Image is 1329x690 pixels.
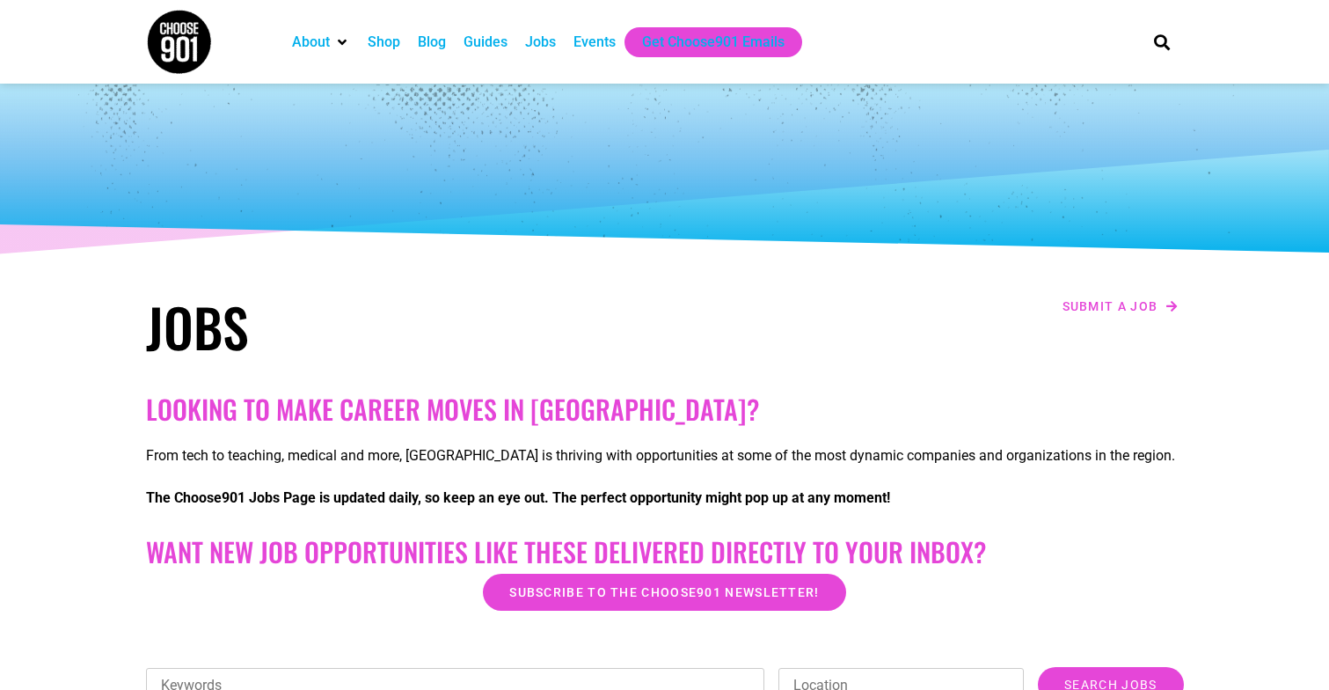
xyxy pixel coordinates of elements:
strong: The Choose901 Jobs Page is updated daily, so keep an eye out. The perfect opportunity might pop u... [146,489,890,506]
a: Submit a job [1057,295,1184,318]
a: Subscribe to the Choose901 newsletter! [483,574,845,611]
a: Jobs [525,32,556,53]
h1: Jobs [146,295,656,358]
nav: Main nav [283,27,1124,57]
span: Subscribe to the Choose901 newsletter! [509,586,819,598]
a: Events [573,32,616,53]
a: Shop [368,32,400,53]
h2: Looking to make career moves in [GEOGRAPHIC_DATA]? [146,393,1184,425]
a: Get Choose901 Emails [642,32,785,53]
div: About [283,27,359,57]
span: Submit a job [1062,300,1158,312]
a: Guides [464,32,508,53]
h2: Want New Job Opportunities like these Delivered Directly to your Inbox? [146,536,1184,568]
a: Blog [418,32,446,53]
div: Search [1147,27,1176,56]
a: About [292,32,330,53]
p: From tech to teaching, medical and more, [GEOGRAPHIC_DATA] is thriving with opportunities at some... [146,445,1184,466]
